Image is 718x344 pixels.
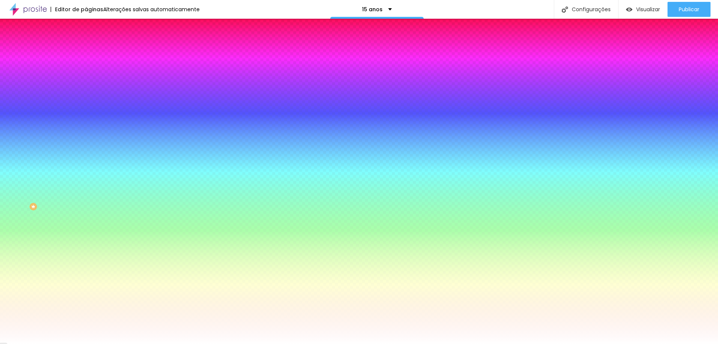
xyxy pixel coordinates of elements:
[50,7,103,12] div: Editor de páginas
[619,2,668,17] button: Visualizar
[562,6,568,13] img: Icone
[679,6,699,12] span: Publicar
[103,7,200,12] div: Alterações salvas automaticamente
[636,6,660,12] span: Visualizar
[362,7,383,12] p: 15 anos
[668,2,711,17] button: Publicar
[626,6,632,13] img: view-1.svg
